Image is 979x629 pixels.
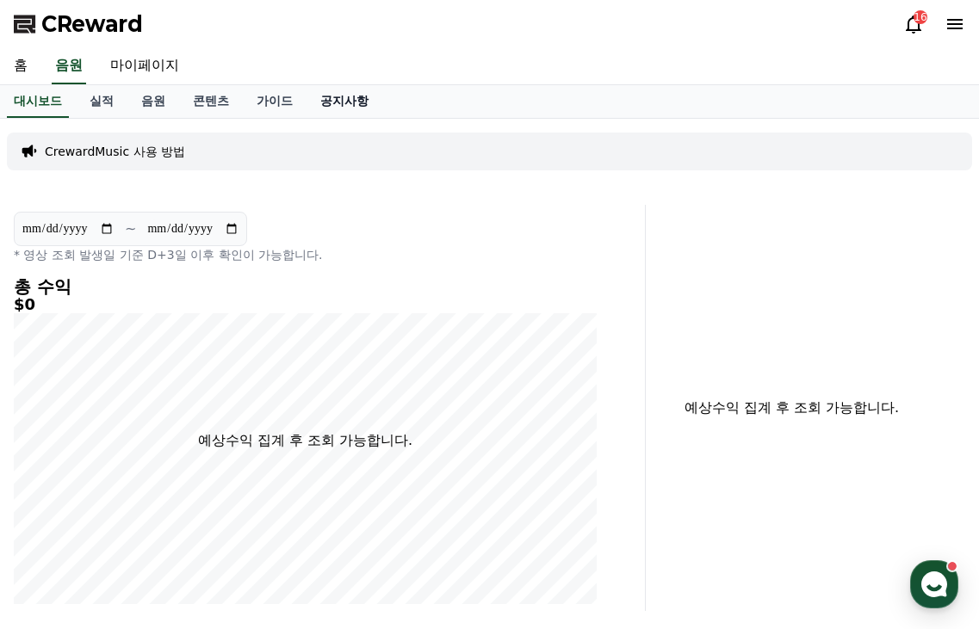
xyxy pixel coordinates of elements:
[52,48,86,84] a: 음원
[114,486,222,529] a: 대화
[179,85,243,118] a: 콘텐츠
[14,277,597,296] h4: 총 수익
[54,512,65,526] span: 홈
[125,219,136,239] p: ~
[222,486,331,529] a: 설정
[198,430,412,451] p: 예상수익 집계 후 조회 가능합니다.
[14,246,597,263] p: * 영상 조회 발생일 기준 D+3일 이후 확인이 가능합니다.
[14,10,143,38] a: CReward
[158,513,178,527] span: 대화
[5,486,114,529] a: 홈
[307,85,382,118] a: 공지사항
[7,85,69,118] a: 대시보드
[914,10,927,24] div: 16
[14,296,597,313] h5: $0
[660,398,924,418] p: 예상수익 집계 후 조회 가능합니다.
[41,10,143,38] span: CReward
[243,85,307,118] a: 가이드
[266,512,287,526] span: 설정
[903,14,924,34] a: 16
[45,143,185,160] a: CrewardMusic 사용 방법
[76,85,127,118] a: 실적
[127,85,179,118] a: 음원
[96,48,193,84] a: 마이페이지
